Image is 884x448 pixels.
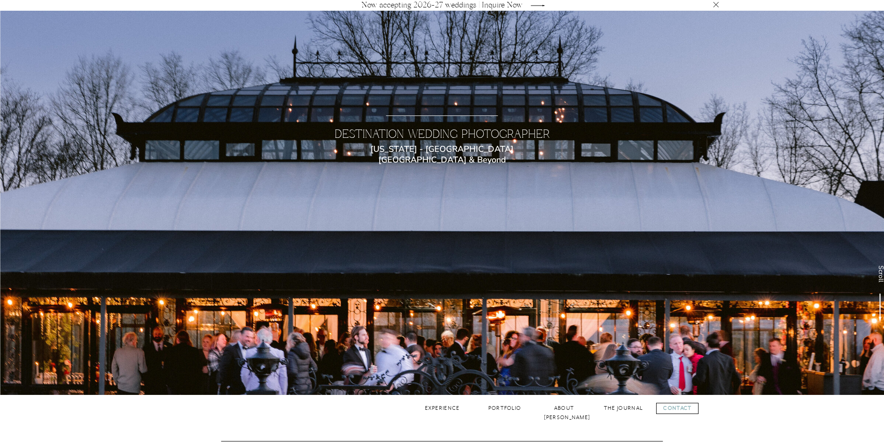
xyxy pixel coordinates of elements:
[603,404,644,413] a: The Journal
[302,128,582,144] h2: Destination Wedding Photographer
[424,404,461,413] a: Experience
[355,144,530,156] p: [US_STATE] - [GEOGRAPHIC_DATA] [GEOGRAPHIC_DATA] & Beyond
[486,404,524,413] a: Portfolio
[544,404,585,413] a: About [PERSON_NAME]
[357,2,527,9] a: Now accepting 2026-27 weddings | Inquire Now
